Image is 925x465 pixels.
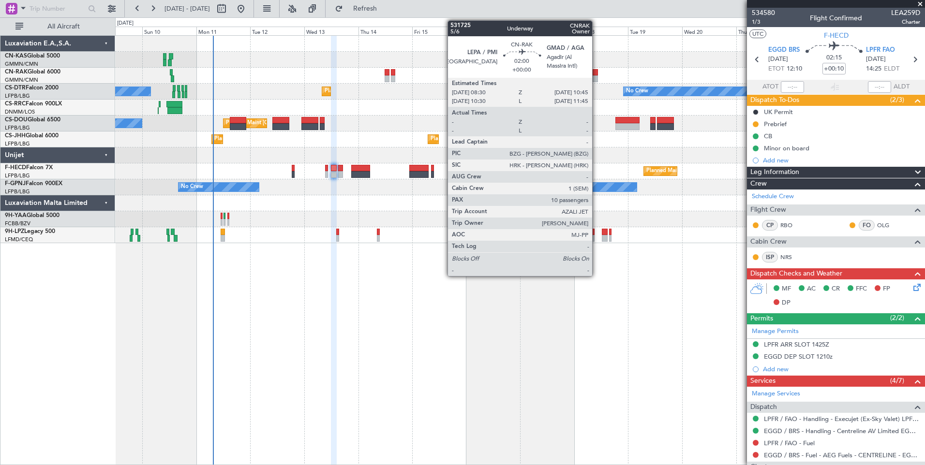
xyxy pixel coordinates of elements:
[117,19,134,28] div: [DATE]
[750,236,787,247] span: Cabin Crew
[762,82,778,92] span: ATOT
[866,64,881,74] span: 14:25
[5,181,62,187] a: F-GPNJFalcon 900EX
[5,220,30,227] a: FCBB/BZV
[764,427,920,435] a: EGGD / BRS - Handling - Centreline AV Limited EGGD / BRS
[5,165,26,171] span: F-HECD
[214,132,367,146] div: Planned Maint [GEOGRAPHIC_DATA] ([GEOGRAPHIC_DATA])
[5,229,24,234] span: 9H-LPZ
[763,365,920,373] div: Add new
[782,298,791,308] span: DP
[764,144,809,152] div: Minor on board
[764,352,833,361] div: EGGD DEP SLOT 1210z
[807,284,816,294] span: AC
[750,402,777,413] span: Dispatch
[890,376,904,386] span: (4/7)
[5,101,26,107] span: CS-RRC
[764,108,793,116] div: UK Permit
[780,253,802,262] a: NRS
[890,313,904,323] span: (2/2)
[325,84,374,99] div: Planned Maint Sofia
[11,19,105,34] button: All Aircraft
[5,85,26,91] span: CS-DTR
[250,27,304,35] div: Tue 12
[25,23,102,30] span: All Aircraft
[752,327,799,336] a: Manage Permits
[5,76,38,84] a: GMMN/CMN
[752,192,794,202] a: Schedule Crew
[304,27,358,35] div: Wed 13
[894,82,910,92] span: ALDT
[5,229,55,234] a: 9H-LPZLegacy 500
[330,1,388,16] button: Refresh
[764,415,920,423] a: LPFR / FAO - Handling - Execujet (Ex-Sky Valet) LPFR / FAO
[891,8,920,18] span: LEA259D
[520,27,574,35] div: Sun 17
[5,133,59,139] a: CS-JHHGlobal 6000
[764,132,772,140] div: CB
[628,27,682,35] div: Tue 19
[750,313,773,324] span: Permits
[5,172,30,179] a: LFPB/LBG
[750,204,786,216] span: Flight Crew
[89,27,143,35] div: Sat 9
[5,85,59,91] a: CS-DTRFalcon 2000
[764,451,920,459] a: EGGD / BRS - Fuel - AEG Fuels - CENTRELINE - EGGD / BRS
[752,8,775,18] span: 534580
[762,252,778,262] div: ISP
[768,64,784,74] span: ETOT
[752,18,775,26] span: 1/3
[5,69,60,75] a: CN-RAKGlobal 6000
[787,64,802,74] span: 12:10
[891,18,920,26] span: Charter
[810,13,862,23] div: Flight Confirmed
[752,389,800,399] a: Manage Services
[5,53,60,59] a: CN-KASGlobal 5000
[226,116,378,131] div: Planned Maint [GEOGRAPHIC_DATA] ([GEOGRAPHIC_DATA])
[859,220,875,231] div: FO
[768,55,788,64] span: [DATE]
[832,284,840,294] span: CR
[5,140,30,147] a: LFPB/LBG
[5,117,60,123] a: CS-DOUGlobal 6500
[5,236,33,243] a: LFMD/CEQ
[455,228,477,242] div: No Crew
[142,27,196,35] div: Sun 10
[5,101,62,107] a: CS-RRCFalcon 900LX
[780,221,802,230] a: RBO
[574,27,628,35] div: Mon 18
[750,268,842,279] span: Dispatch Checks and Weather
[764,120,787,128] div: Prebrief
[412,27,466,35] div: Fri 15
[5,60,38,68] a: GMMN/CMN
[30,1,85,16] input: Trip Number
[345,5,386,12] span: Refresh
[781,81,804,93] input: --:--
[431,132,583,146] div: Planned Maint [GEOGRAPHIC_DATA] ([GEOGRAPHIC_DATA])
[5,53,27,59] span: CN-KAS
[358,27,413,35] div: Thu 14
[883,284,890,294] span: FP
[866,45,895,55] span: LPFR FAO
[682,27,736,35] div: Wed 20
[890,95,904,105] span: (2/3)
[764,340,829,349] div: LPFR ARR SLOT 1425Z
[750,167,799,178] span: Leg Information
[866,55,886,64] span: [DATE]
[5,165,53,171] a: F-HECDFalcon 7X
[5,133,26,139] span: CS-JHH
[824,30,849,41] span: F-HECD
[626,84,648,99] div: No Crew
[5,188,30,195] a: LFPB/LBG
[196,27,251,35] div: Mon 11
[856,284,867,294] span: FFC
[764,439,815,447] a: LPFR / FAO - Fuel
[750,95,799,106] span: Dispatch To-Dos
[5,108,35,116] a: DNMM/LOS
[5,213,60,218] a: 9H-YAAGlobal 5000
[5,124,30,131] a: LFPB/LBG
[736,27,791,35] div: Thu 21
[762,220,778,231] div: CP
[5,213,27,218] span: 9H-YAA
[750,376,776,387] span: Services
